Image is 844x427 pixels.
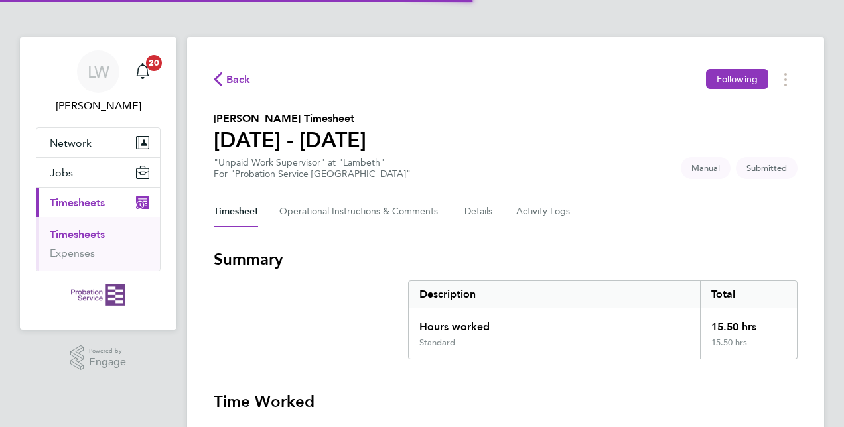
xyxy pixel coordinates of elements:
[700,337,797,359] div: 15.50 hrs
[214,391,798,412] h3: Time Worked
[214,168,411,180] div: For "Probation Service [GEOGRAPHIC_DATA]"
[736,157,798,179] span: This timesheet is Submitted.
[70,345,127,371] a: Powered byEngage
[71,284,125,306] img: probationservice-logo-retina.png
[214,111,366,127] h2: [PERSON_NAME] Timesheet
[214,127,366,153] h1: [DATE] - [DATE]
[50,228,105,241] a: Timesheets
[774,69,798,90] button: Timesheets Menu
[279,196,443,227] button: Operational Instructions & Comments
[50,247,95,259] a: Expenses
[36,158,160,187] button: Jobs
[50,137,92,149] span: Network
[700,308,797,337] div: 15.50 hrs
[146,55,162,71] span: 20
[36,128,160,157] button: Network
[214,71,251,88] button: Back
[36,284,161,306] a: Go to home page
[36,50,161,114] a: LW[PERSON_NAME]
[36,98,161,114] span: Lois Walters
[88,63,109,80] span: LW
[516,196,572,227] button: Activity Logs
[700,281,797,308] div: Total
[89,345,126,357] span: Powered by
[36,188,160,217] button: Timesheets
[464,196,495,227] button: Details
[214,249,798,270] h3: Summary
[214,196,258,227] button: Timesheet
[706,69,768,89] button: Following
[36,217,160,271] div: Timesheets
[50,196,105,209] span: Timesheets
[214,157,411,180] div: "Unpaid Work Supervisor" at "Lambeth"
[419,337,455,348] div: Standard
[129,50,156,93] a: 20
[717,73,758,85] span: Following
[409,281,700,308] div: Description
[50,166,73,179] span: Jobs
[409,308,700,337] div: Hours worked
[20,37,176,330] nav: Main navigation
[408,280,798,359] div: Summary
[681,157,731,179] span: This timesheet was manually created.
[226,72,251,88] span: Back
[89,357,126,368] span: Engage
